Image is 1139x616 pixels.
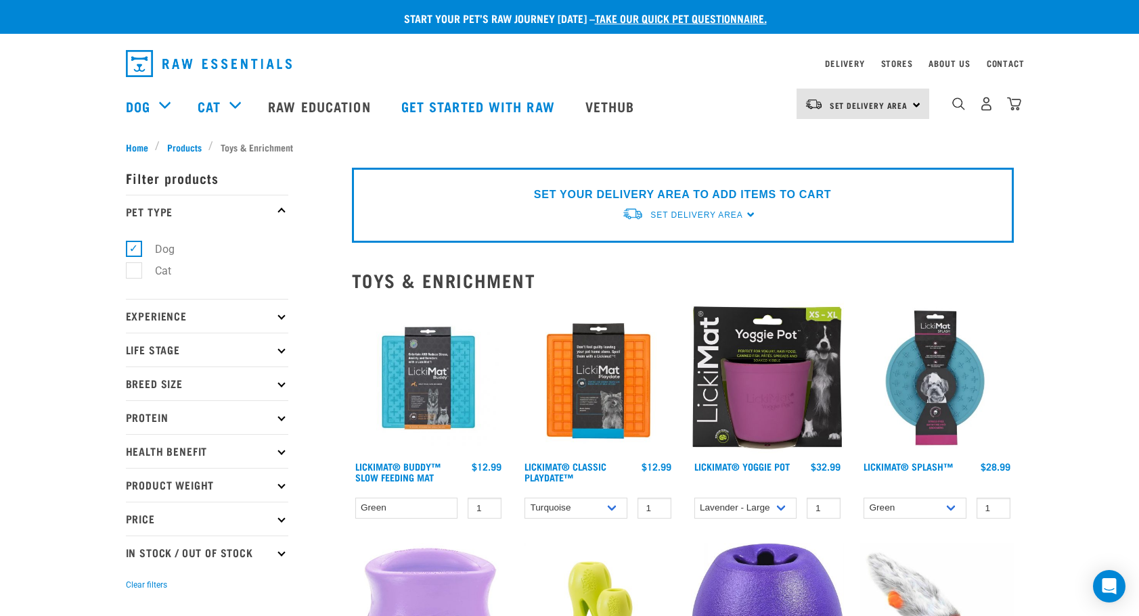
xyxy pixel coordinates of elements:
img: Lickimat Splash Turquoise 570x570 crop top [860,302,1014,455]
input: 1 [977,498,1010,519]
img: user.png [979,97,993,111]
div: $12.99 [642,461,671,472]
a: Vethub [572,79,652,133]
a: Contact [987,61,1025,66]
a: Get started with Raw [388,79,572,133]
img: Yoggie pot packaging purple 2 [691,302,845,455]
button: Clear filters [126,579,167,591]
img: van-moving.png [805,98,823,110]
a: About Us [929,61,970,66]
p: Product Weight [126,468,288,502]
a: take our quick pet questionnaire. [595,15,767,21]
label: Dog [133,241,180,258]
img: home-icon@2x.png [1007,97,1021,111]
p: Breed Size [126,366,288,400]
img: LM Playdate Orange 570x570 crop top [521,302,675,455]
nav: dropdown navigation [115,45,1025,82]
img: van-moving.png [622,207,644,221]
a: LickiMat® Yoggie Pot [694,464,790,469]
img: home-icon-1@2x.png [952,97,965,110]
div: $12.99 [472,461,501,472]
a: Raw Education [254,79,387,133]
a: Home [126,140,156,154]
span: Home [126,140,148,154]
span: Products [167,140,202,154]
label: Cat [133,262,177,279]
a: LickiMat® Splash™ [864,464,953,469]
p: Price [126,502,288,536]
p: Experience [126,299,288,333]
p: Protein [126,400,288,434]
span: Set Delivery Area [650,210,742,220]
a: Cat [198,96,221,116]
div: $32.99 [811,461,841,472]
div: Open Intercom Messenger [1093,570,1125,602]
p: Pet Type [126,195,288,229]
a: Delivery [825,61,864,66]
p: Life Stage [126,333,288,366]
a: Stores [881,61,913,66]
input: 1 [638,498,671,519]
p: SET YOUR DELIVERY AREA TO ADD ITEMS TO CART [534,187,831,203]
input: 1 [807,498,841,519]
a: Dog [126,96,150,116]
h2: Toys & Enrichment [352,270,1014,291]
a: Products [160,140,208,154]
input: 1 [468,498,501,519]
p: Health Benefit [126,434,288,468]
p: In Stock / Out Of Stock [126,536,288,569]
img: Raw Essentials Logo [126,50,292,77]
p: Filter products [126,161,288,195]
a: LickiMat® Classic Playdate™ [524,464,606,479]
img: Buddy Turquoise [352,302,506,455]
span: Set Delivery Area [830,103,908,108]
div: $28.99 [981,461,1010,472]
a: LickiMat® Buddy™ Slow Feeding Mat [355,464,441,479]
nav: breadcrumbs [126,140,1014,154]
